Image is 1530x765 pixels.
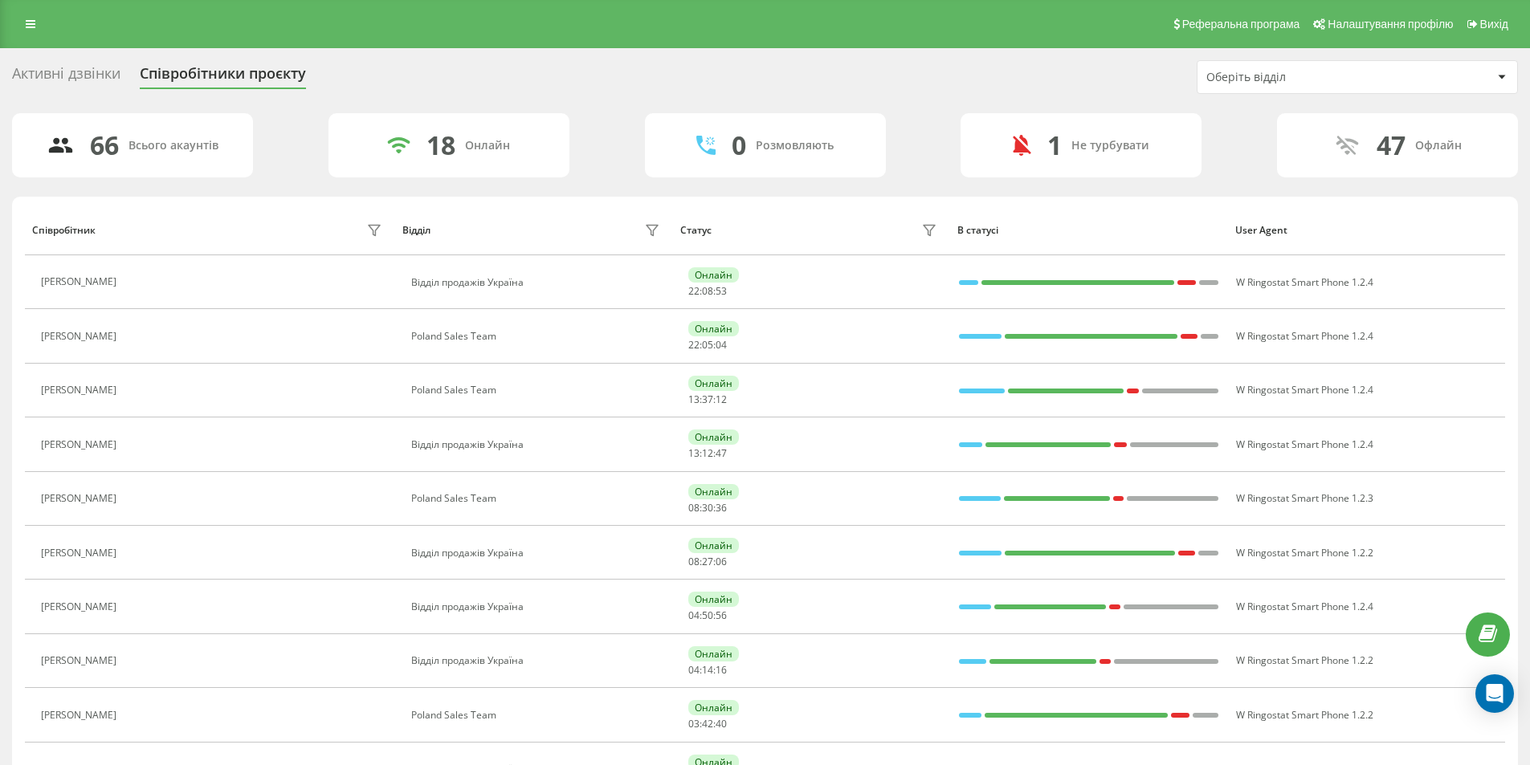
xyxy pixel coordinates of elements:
span: 37 [702,393,713,406]
div: Онлайн [688,321,739,336]
div: Онлайн [688,538,739,553]
div: : : [688,503,727,514]
span: 53 [716,284,727,298]
div: Статус [680,225,712,236]
div: 1 [1047,130,1062,161]
span: Вихід [1480,18,1508,31]
span: 13 [688,393,700,406]
div: 66 [90,130,119,161]
div: Відділ продажів Україна [411,655,664,666]
div: Активні дзвінки [12,65,120,90]
span: 40 [716,717,727,730]
span: 08 [688,555,700,568]
div: [PERSON_NAME] [41,547,120,559]
div: [PERSON_NAME] [41,601,120,612]
span: 16 [716,663,727,677]
span: W Ringostat Smart Phone 1.2.2 [1236,546,1373,560]
span: Налаштування профілю [1328,18,1453,31]
span: 22 [688,338,700,352]
div: Всього акаунтів [129,139,218,153]
div: Співробітники проєкту [140,65,306,90]
div: 47 [1377,130,1406,161]
div: Відділ продажів Україна [411,601,664,612]
div: Poland Sales Team [411,331,664,342]
span: W Ringostat Smart Phone 1.2.4 [1236,275,1373,289]
span: 47 [716,446,727,460]
div: Співробітник [32,225,96,236]
div: : : [688,556,727,568]
div: [PERSON_NAME] [41,439,120,450]
span: 03 [688,717,700,730]
span: 36 [716,501,727,515]
div: : : [688,340,727,351]
span: 22 [688,284,700,298]
div: : : [688,448,727,459]
div: [PERSON_NAME] [41,710,120,721]
div: Онлайн [688,700,739,715]
span: Реферальна програма [1182,18,1300,31]
span: 04 [688,663,700,677]
span: W Ringostat Smart Phone 1.2.3 [1236,491,1373,505]
div: [PERSON_NAME] [41,276,120,287]
span: W Ringostat Smart Phone 1.2.4 [1236,600,1373,613]
div: Онлайн [688,592,739,607]
span: 12 [702,446,713,460]
span: 05 [702,338,713,352]
div: : : [688,610,727,621]
div: Open Intercom Messenger [1475,674,1514,713]
span: 08 [702,284,713,298]
span: 12 [716,393,727,406]
span: 27 [702,555,713,568]
span: 04 [716,338,727,352]
span: 08 [688,501,700,515]
div: Онлайн [688,429,739,445]
div: Відділ [402,225,430,236]
span: 06 [716,555,727,568]
div: Відділ продажів Україна [411,439,664,450]
div: 18 [426,130,455,161]
span: 56 [716,608,727,622]
div: В статусі [957,225,1220,236]
div: Розмовляють [756,139,834,153]
span: 30 [702,501,713,515]
div: [PERSON_NAME] [41,493,120,504]
div: : : [688,665,727,676]
span: 14 [702,663,713,677]
div: [PERSON_NAME] [41,655,120,666]
div: : : [688,718,727,730]
div: Poland Sales Team [411,710,664,721]
div: Онлайн [688,267,739,283]
span: W Ringostat Smart Phone 1.2.4 [1236,383,1373,397]
div: Poland Sales Team [411,385,664,396]
div: Відділ продажів Україна [411,547,664,559]
div: Онлайн [688,376,739,391]
div: 0 [732,130,746,161]
div: Відділ продажів Україна [411,277,664,288]
span: W Ringostat Smart Phone 1.2.2 [1236,708,1373,722]
span: W Ringostat Smart Phone 1.2.4 [1236,437,1373,451]
div: Онлайн [688,484,739,499]
div: Оберіть відділ [1206,71,1398,84]
span: 13 [688,446,700,460]
span: W Ringostat Smart Phone 1.2.2 [1236,653,1373,667]
span: 04 [688,608,700,622]
span: 50 [702,608,713,622]
div: : : [688,394,727,405]
div: Офлайн [1415,139,1462,153]
div: [PERSON_NAME] [41,385,120,396]
div: : : [688,286,727,297]
span: W Ringostat Smart Phone 1.2.4 [1236,329,1373,343]
div: Poland Sales Team [411,493,664,504]
div: Онлайн [688,646,739,661]
div: User Agent [1235,225,1498,236]
span: 42 [702,717,713,730]
div: [PERSON_NAME] [41,331,120,342]
div: Онлайн [465,139,510,153]
div: Не турбувати [1071,139,1149,153]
